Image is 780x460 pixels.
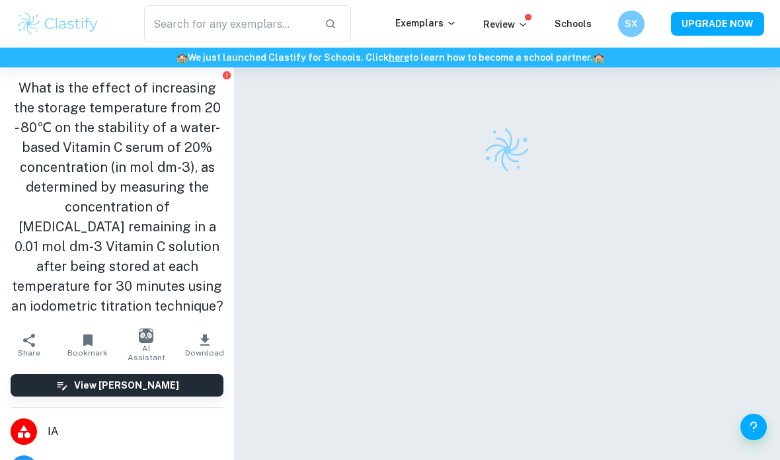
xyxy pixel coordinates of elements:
span: 🏫 [176,52,188,63]
span: IA [48,424,223,440]
button: SX [618,11,644,37]
button: Download [176,326,235,364]
img: AI Assistant [139,328,153,343]
button: AI Assistant [117,326,176,364]
p: Exemplars [395,16,457,30]
button: Report issue [221,70,231,80]
input: Search for any exemplars... [144,5,314,42]
h6: SX [624,17,639,31]
a: Schools [555,19,592,29]
h6: We just launched Clastify for Schools. Click to learn how to become a school partner. [3,50,777,65]
span: Bookmark [67,348,108,358]
span: AI Assistant [125,344,168,362]
button: UPGRADE NOW [671,12,764,36]
a: here [389,52,409,63]
button: Bookmark [59,326,118,364]
h1: What is the effect of increasing the storage temperature from 20 - 80℃ on the stability of a wate... [11,78,223,316]
p: Review [483,17,528,32]
h6: View [PERSON_NAME] [74,378,179,393]
span: Download [185,348,224,358]
img: Clastify logo [479,122,535,178]
img: Clastify logo [16,11,100,37]
span: 🏫 [593,52,604,63]
button: View [PERSON_NAME] [11,374,223,397]
button: Help and Feedback [740,414,767,440]
span: Share [18,348,40,358]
